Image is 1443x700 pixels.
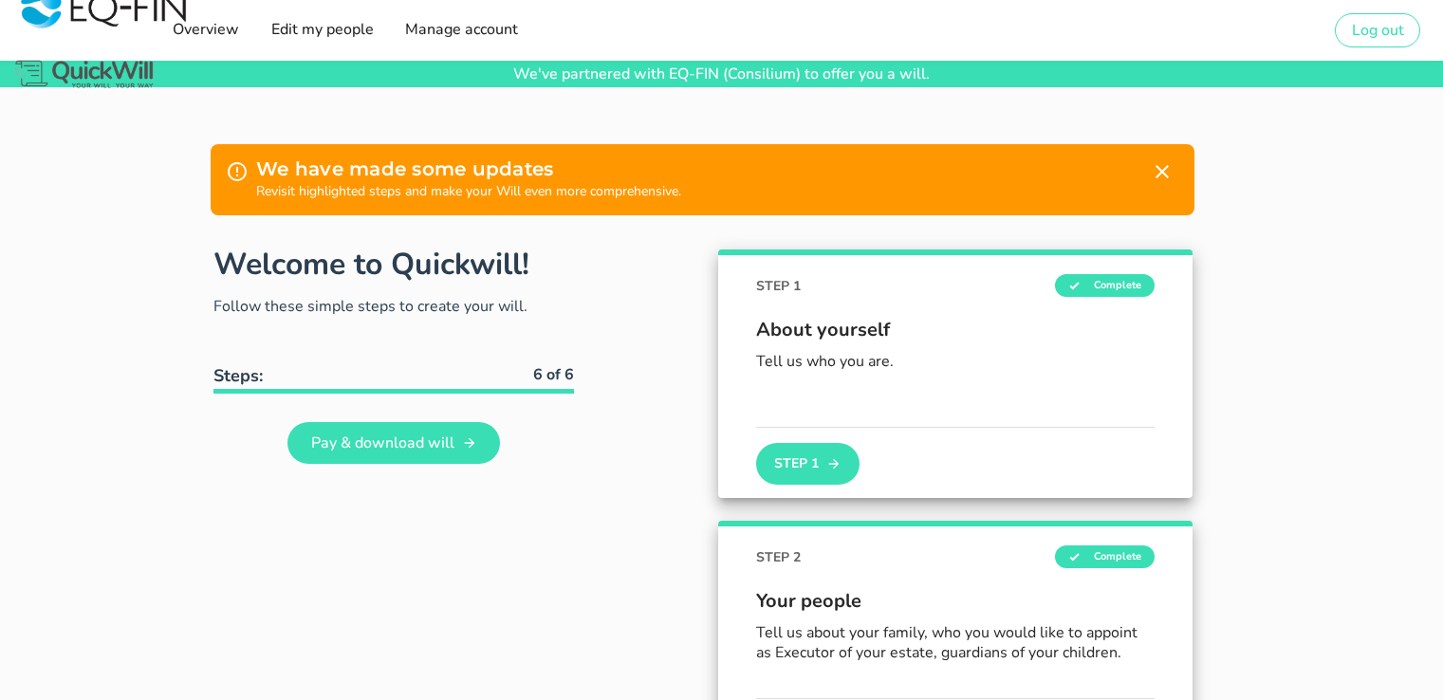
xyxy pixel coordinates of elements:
span: STEP 2 [756,547,801,567]
button: Step 1 [756,443,859,485]
span: Edit my people [269,19,373,40]
span: Log out [1351,20,1404,41]
a: Pay & download will [287,422,500,464]
p: Tell us about your family, who you would like to appoint as Executor of your estate, guardians of... [756,623,1155,663]
h1: Welcome to Quickwill! [213,244,529,285]
strong: Revisit highlighted steps and make your Will even more comprehensive. [256,182,681,200]
span: Overview [172,19,239,40]
span: Pay & download will [310,433,454,453]
a: Overview [166,11,245,49]
span: Complete [1055,274,1155,297]
p: Follow these simple steps to create your will. [213,295,574,318]
span: About yourself [756,316,1155,344]
p: Tell us who you are. [756,352,1155,372]
a: Edit my people [264,11,379,49]
span: STEP 1 [756,276,801,296]
span: Your people [756,587,1155,616]
b: Steps: [213,364,263,387]
button: Log out [1335,13,1420,47]
img: Logo [9,57,157,92]
b: 6 of 6 [533,364,574,385]
span: Complete [1055,545,1155,568]
strong: We have made some updates [256,157,553,180]
a: Manage account [398,11,524,49]
span: Manage account [404,19,518,40]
